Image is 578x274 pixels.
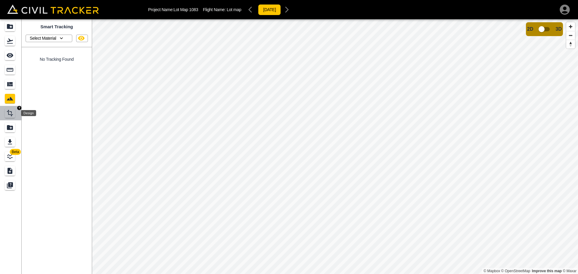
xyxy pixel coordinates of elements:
[556,26,562,32] span: 3D
[566,22,575,31] button: Zoom in
[92,19,578,274] canvas: Map
[563,269,576,273] a: Maxar
[227,7,241,12] span: Lot map
[258,4,281,15] button: [DATE]
[483,269,500,273] a: Mapbox
[527,26,533,32] span: 2D
[7,5,99,14] img: Civil Tracker
[148,7,198,12] p: Project Name: Lot Map 1083
[566,40,575,48] button: Reset bearing to north
[532,269,562,273] a: Map feedback
[21,110,36,116] div: Design
[203,7,241,12] p: Flight Name:
[566,31,575,40] button: Zoom out
[501,269,530,273] a: OpenStreetMap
